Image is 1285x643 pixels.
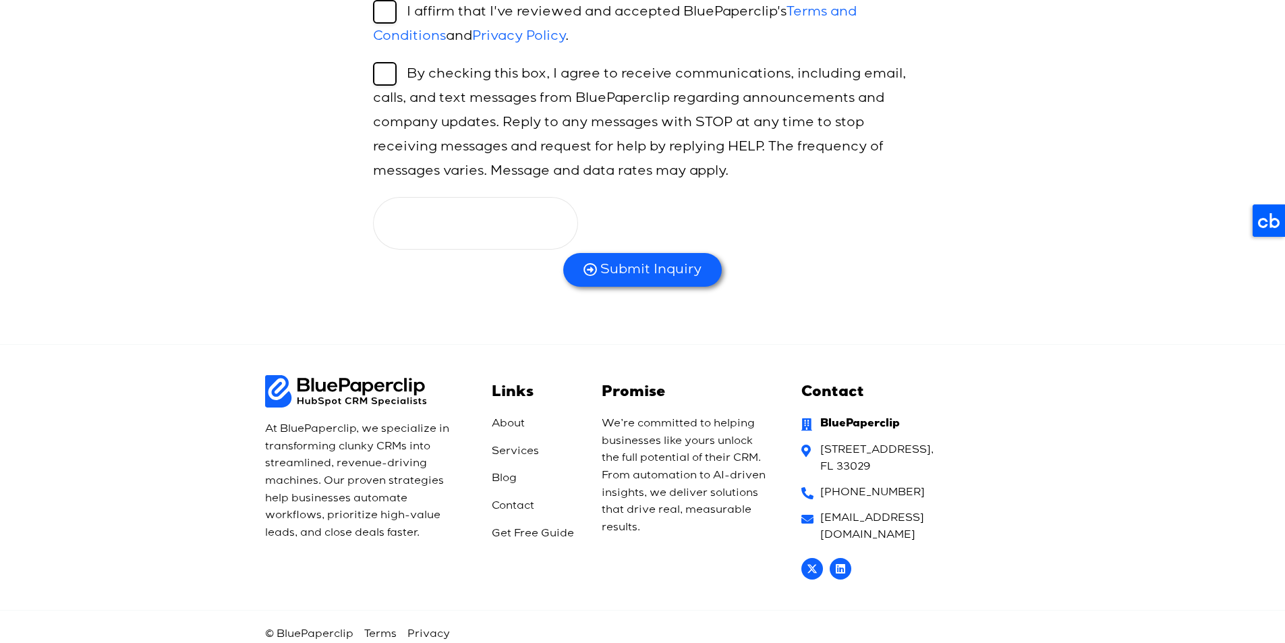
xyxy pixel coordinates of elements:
[407,627,450,642] a: Privacy
[602,416,771,536] p: We’re committed to helping businesses like yours unlock the full potential of their CRM. From aut...
[265,627,353,642] span: © BluePaperclip
[492,526,574,543] span: Get Free Guide
[817,442,934,476] span: [STREET_ADDRESS], FL 33029
[817,484,925,502] span: [PHONE_NUMBER]
[492,498,534,515] span: Contact
[492,470,581,488] a: Blog
[373,197,578,250] iframe: reCAPTCHA
[472,30,565,43] a: Privacy Policy
[373,62,906,178] label: By checking this box, I agree to receive communications, including email, calls, and text message...
[364,627,397,642] a: Terms
[801,484,1017,502] a: [PHONE_NUMBER]
[492,385,581,402] h4: Links
[492,416,525,433] span: About
[563,253,722,287] button: Submit Inquiry
[492,443,581,461] a: Services
[373,5,857,43] a: Terms and Conditions
[801,510,1017,544] a: [EMAIL_ADDRESS][DOMAIN_NAME]
[600,261,702,279] span: Submit Inquiry
[492,443,539,461] span: Services
[820,419,900,430] strong: BluePaperclip
[265,421,462,542] p: At BluePaperclip, we specialize in transforming clunky CRMs into streamlined, revenue-driving mac...
[492,526,581,543] a: Get Free Guide
[602,385,771,402] h2: Promise
[492,416,581,433] a: About
[492,498,581,515] a: Contact
[817,510,1017,544] span: [EMAIL_ADDRESS][DOMAIN_NAME]
[265,375,427,408] img: BluePaperClip Logo black
[492,470,517,488] span: Blog
[801,385,1017,402] h2: Contact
